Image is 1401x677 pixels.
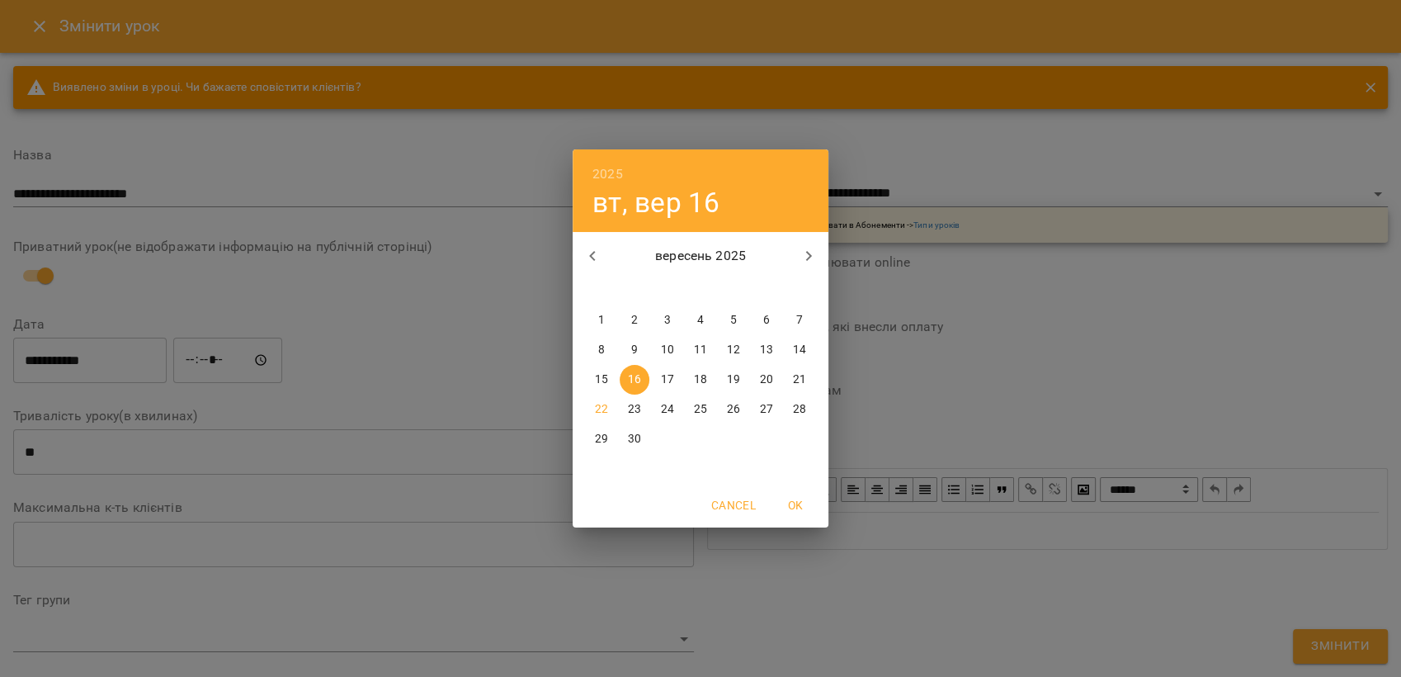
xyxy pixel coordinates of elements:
[752,365,781,395] button: 20
[763,312,770,329] p: 6
[661,342,674,358] p: 10
[697,312,704,329] p: 4
[628,372,641,388] p: 16
[686,395,715,424] button: 25
[587,305,616,335] button: 1
[785,365,814,395] button: 21
[628,431,641,447] p: 30
[796,312,803,329] p: 7
[595,431,608,447] p: 29
[661,401,674,418] p: 24
[719,281,748,297] span: пт
[620,335,649,365] button: 9
[598,342,605,358] p: 8
[719,365,748,395] button: 19
[612,246,790,266] p: вересень 2025
[793,342,806,358] p: 14
[760,372,773,388] p: 20
[620,305,649,335] button: 2
[653,305,682,335] button: 3
[620,424,649,454] button: 30
[719,305,748,335] button: 5
[653,335,682,365] button: 10
[785,335,814,365] button: 14
[785,395,814,424] button: 28
[793,401,806,418] p: 28
[686,365,715,395] button: 18
[620,365,649,395] button: 16
[686,335,715,365] button: 11
[592,163,623,186] button: 2025
[587,365,616,395] button: 15
[793,372,806,388] p: 21
[587,335,616,365] button: 8
[785,281,814,297] span: нд
[727,372,740,388] p: 19
[727,342,740,358] p: 12
[664,312,671,329] p: 3
[587,424,616,454] button: 29
[785,305,814,335] button: 7
[694,401,707,418] p: 25
[760,342,773,358] p: 13
[653,395,682,424] button: 24
[752,395,781,424] button: 27
[595,401,608,418] p: 22
[760,401,773,418] p: 27
[587,281,616,297] span: пн
[719,335,748,365] button: 12
[752,305,781,335] button: 6
[592,186,719,220] button: вт, вер 16
[631,342,638,358] p: 9
[653,365,682,395] button: 17
[752,281,781,297] span: сб
[727,401,740,418] p: 26
[620,395,649,424] button: 23
[752,335,781,365] button: 13
[769,490,822,520] button: OK
[686,305,715,335] button: 4
[631,312,638,329] p: 2
[628,401,641,418] p: 23
[694,342,707,358] p: 11
[705,490,762,520] button: Cancel
[598,312,605,329] p: 1
[686,281,715,297] span: чт
[730,312,737,329] p: 5
[776,495,815,515] span: OK
[620,281,649,297] span: вт
[694,372,707,388] p: 18
[653,281,682,297] span: ср
[587,395,616,424] button: 22
[661,372,674,388] p: 17
[711,495,756,515] span: Cancel
[595,372,608,388] p: 15
[719,395,748,424] button: 26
